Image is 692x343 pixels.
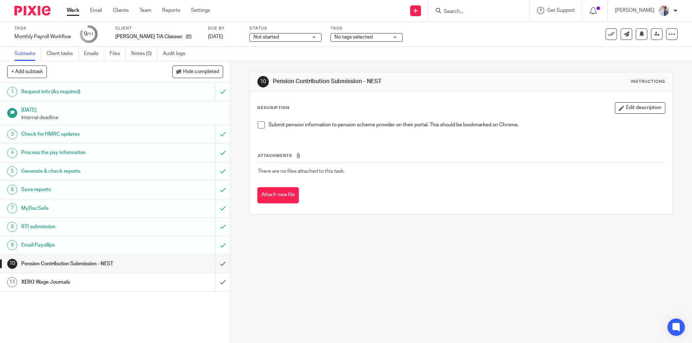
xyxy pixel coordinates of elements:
[7,240,17,250] div: 9
[615,102,665,114] button: Edit description
[631,79,665,85] div: Instructions
[131,47,158,61] a: Notes (0)
[273,78,477,85] h1: Pension Contribution Submission - NEST
[7,222,17,232] div: 8
[258,169,345,174] span: There are no files attached to this task.
[21,129,146,140] h1: Check for HMRC updates
[84,30,94,38] div: 9
[21,147,146,158] h1: Process the pay information
[615,7,655,14] p: [PERSON_NAME]
[113,7,129,14] a: Clients
[269,121,665,128] p: Submit pension information to pension scheme provider on their portal. This should be bookmarked ...
[7,185,17,195] div: 6
[183,69,219,75] span: Hide completed
[443,9,508,15] input: Search
[14,33,71,40] div: Monthly Payroll Workflow
[14,26,71,31] label: Task
[21,166,146,177] h1: Generate & check reports
[257,76,269,87] div: 10
[21,221,146,232] h1: RTI submission
[172,66,223,78] button: Hide completed
[7,277,17,287] div: 11
[7,203,17,213] div: 7
[115,33,182,40] p: [PERSON_NAME] T/A Classworks
[7,166,17,176] div: 5
[67,7,79,14] a: Work
[21,114,223,121] p: Internal deadline
[257,105,289,111] p: Description
[253,35,279,40] span: Not started
[547,8,575,13] span: Get Support
[7,129,17,139] div: 3
[7,259,17,269] div: 10
[21,277,146,288] h1: XERO Wage Journals
[7,87,17,97] div: 1
[21,86,146,97] h1: Request info (As required)
[7,148,17,158] div: 4
[90,7,102,14] a: Email
[84,47,104,61] a: Emails
[87,32,94,36] small: /11
[334,35,373,40] span: No tags selected
[139,7,151,14] a: Team
[208,34,223,39] span: [DATE]
[258,154,292,158] span: Attachments
[21,105,223,114] h1: [DATE]
[14,47,41,61] a: Subtasks
[21,203,146,214] h1: MyDocSafe
[46,47,79,61] a: Client tasks
[191,7,210,14] a: Settings
[21,184,146,195] h1: Save reports
[115,26,199,31] label: Client
[7,66,47,78] button: + Add subtask
[331,26,403,31] label: Tags
[162,7,180,14] a: Reports
[658,5,670,17] img: IMG_9924.jpg
[21,240,146,251] h1: Email Paysllips
[163,47,191,61] a: Audit logs
[249,26,321,31] label: Status
[21,258,146,269] h1: Pension Contribution Submission - NEST
[110,47,126,61] a: Files
[208,26,240,31] label: Due by
[257,187,299,203] button: Attach new file
[14,6,50,15] img: Pixie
